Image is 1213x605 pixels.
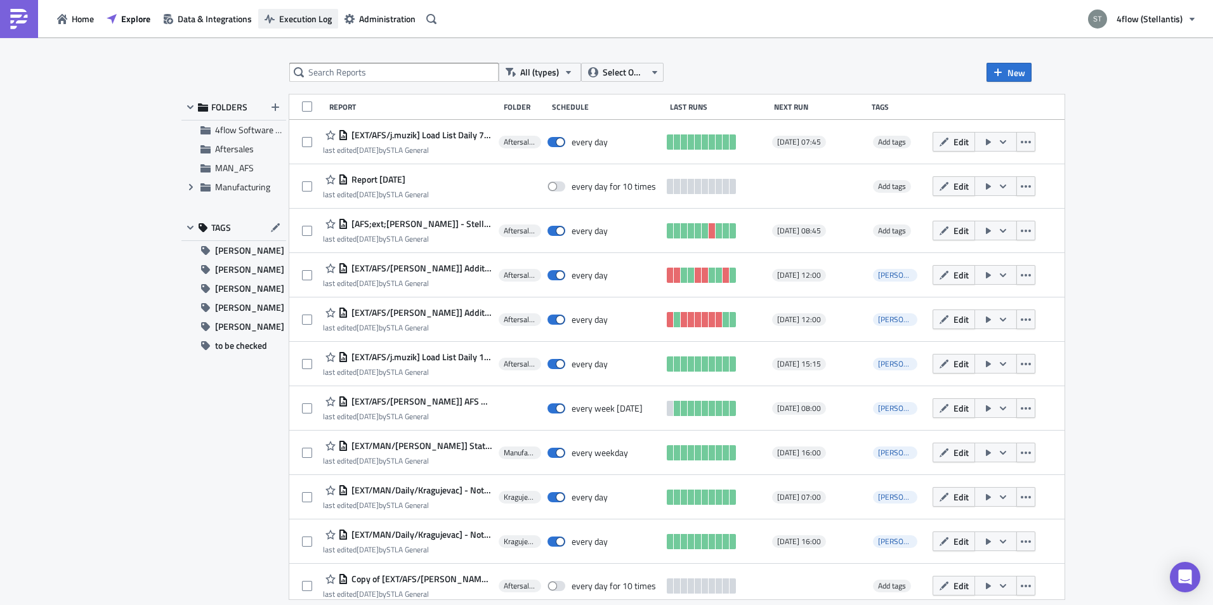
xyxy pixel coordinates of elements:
[777,226,821,236] span: [DATE] 08:45
[774,102,865,112] div: Next Run
[323,456,492,465] div: last edited by STLA General
[572,314,608,325] div: every day
[954,135,969,148] span: Edit
[933,531,975,551] button: Edit
[348,129,492,141] span: [EXT/AFS/j.muzik] Load List Daily 7:15 - Operational GEFCO FR
[504,581,536,591] span: Aftersales
[323,323,492,332] div: last edited by STLA General
[357,588,379,600] time: 2025-06-27T08:48:50Z
[777,403,821,413] span: [DATE] 08:00
[348,218,492,230] span: [AFS;ext;t.bilek] - Stellantis AFS Carrier Compliance Data DHL
[181,317,286,336] button: [PERSON_NAME]
[987,63,1032,82] button: New
[873,580,911,592] span: Add tags
[572,447,628,459] div: every weekday
[323,367,492,377] div: last edited by STLA General
[954,224,969,237] span: Edit
[572,358,608,370] div: every day
[348,529,492,540] span: [EXT/MAN/Daily/Kragujevac] - Not collected loads 16h
[933,576,975,595] button: Edit
[211,222,231,233] span: TAGS
[357,277,379,289] time: 2025-09-09T09:53:02Z
[1170,562,1200,592] div: Open Intercom Messenger
[873,313,917,326] span: n.schnier
[873,446,917,459] span: h.eipert
[572,270,608,281] div: every day
[954,446,969,459] span: Edit
[878,535,936,547] span: [PERSON_NAME]
[777,537,821,547] span: [DATE] 16:00
[348,440,492,452] span: [EXT/MAN/h.eipert] Status collected not set
[338,9,422,29] button: Administration
[777,448,821,458] span: [DATE] 16:00
[954,535,969,548] span: Edit
[215,180,270,193] span: Manufacturing
[572,403,643,414] div: every week on Friday
[603,65,645,79] span: Select Owner
[348,396,492,407] span: [EXT/AFS/n.schnier] AFS Hub Claims Report
[933,176,975,196] button: Edit
[9,9,29,29] img: PushMetrics
[777,270,821,280] span: [DATE] 12:00
[572,491,608,503] div: every day
[357,499,379,511] time: 2025-07-05T07:15:13Z
[504,359,536,369] span: Aftersales
[873,402,917,415] span: n.schnier
[329,102,497,112] div: Report
[357,366,379,378] time: 2025-08-26T14:12:12Z
[504,102,546,112] div: Folder
[933,221,975,240] button: Edit
[215,260,284,279] span: [PERSON_NAME]
[323,234,492,244] div: last edited by STLA General
[873,491,917,504] span: i.villaverde
[323,190,429,199] div: last edited by STLA General
[157,9,258,29] a: Data & Integrations
[181,279,286,298] button: [PERSON_NAME]
[100,9,157,29] button: Explore
[572,225,608,237] div: every day
[348,351,492,363] span: [EXT/AFS/j.muzik] Load List Daily 15:15 - Escalation 4
[348,485,492,496] span: [EXT/MAN/Daily/Kragujevac] - Not collected loads 07h
[357,144,379,156] time: 2025-09-01T13:32:53Z
[878,446,936,459] span: [PERSON_NAME]
[572,136,608,148] div: every day
[572,536,608,547] div: every day
[323,545,492,554] div: last edited by STLA General
[572,580,656,592] div: every day for 10 times
[215,161,254,174] span: MAN_AFS
[504,270,536,280] span: Aftersales
[777,137,821,147] span: [DATE] 07:45
[581,63,664,82] button: Select Owner
[211,101,247,113] span: FOLDERS
[348,307,492,318] span: [EXT/AFS/n.schnier] Additional Return TOs Villaverde
[954,179,969,193] span: Edit
[878,180,906,192] span: Add tags
[933,132,975,152] button: Edit
[323,412,492,421] div: last edited by STLA General
[878,313,936,325] span: [PERSON_NAME]
[878,224,906,237] span: Add tags
[51,9,100,29] button: Home
[215,298,284,317] span: [PERSON_NAME]
[1080,5,1203,33] button: 4flow (Stellantis)
[777,492,821,502] span: [DATE] 07:00
[873,136,911,148] span: Add tags
[357,543,379,556] time: 2025-07-05T07:15:39Z
[357,188,379,200] time: 2025-09-01T12:52:10Z
[933,354,975,374] button: Edit
[323,589,492,599] div: last edited by STLA General
[1117,12,1183,25] span: 4flow (Stellantis)
[873,224,911,237] span: Add tags
[504,537,536,547] span: Kragujevac
[215,336,267,355] span: to be checked
[359,12,416,25] span: Administration
[572,181,656,192] div: every day for 10 times
[504,137,536,147] span: Aftersales
[954,401,969,415] span: Edit
[348,573,492,585] span: Copy of [EXT/AFS/t.trnka] AFS LPM Raw Data
[215,241,284,260] span: [PERSON_NAME]
[258,9,338,29] a: Execution Log
[181,336,286,355] button: to be checked
[933,265,975,285] button: Edit
[499,63,581,82] button: All (types)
